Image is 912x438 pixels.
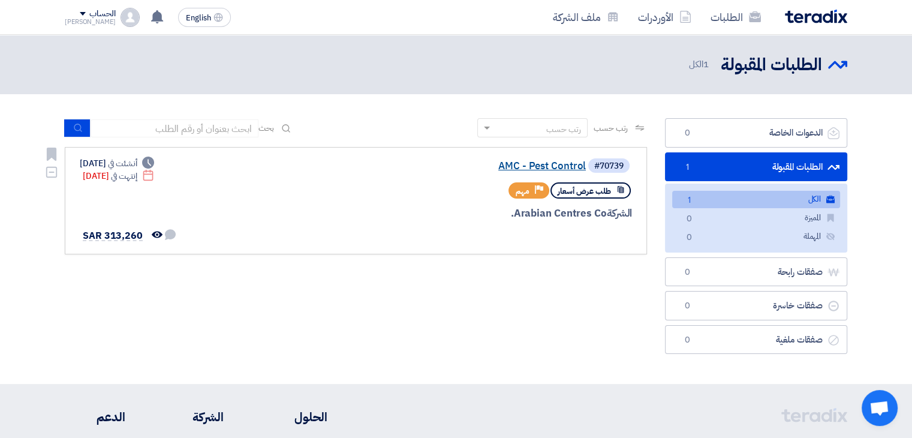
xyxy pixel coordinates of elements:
[682,194,696,207] span: 1
[108,157,137,170] span: أنشئت في
[721,53,822,77] h2: الطلبات المقبولة
[89,9,115,19] div: الحساب
[186,14,211,22] span: English
[672,209,840,227] a: المميزة
[558,185,611,197] span: طلب عرض أسعار
[680,266,694,278] span: 0
[680,161,694,173] span: 1
[607,206,633,221] span: الشركة
[628,3,701,31] a: الأوردرات
[785,10,847,23] img: Teradix logo
[688,58,711,71] span: الكل
[672,191,840,208] a: الكل
[680,300,694,312] span: 0
[682,232,696,244] span: 0
[111,170,137,182] span: إنتهت في
[680,127,694,139] span: 0
[862,390,898,426] a: Open chat
[121,8,140,27] img: profile_test.png
[83,170,154,182] div: [DATE]
[672,228,840,245] a: المهملة
[543,3,628,31] a: ملف الشركة
[178,8,231,27] button: English
[682,213,696,226] span: 0
[703,58,709,71] span: 1
[91,119,258,137] input: ابحث بعنوان أو رقم الطلب
[516,185,529,197] span: مهم
[594,122,628,134] span: رتب حسب
[594,162,624,170] div: #70739
[665,257,847,287] a: صفقات رابحة0
[258,122,274,134] span: بحث
[346,161,586,172] a: AMC - Pest Control
[260,408,327,426] li: الحلول
[65,408,125,426] li: الدعم
[701,3,770,31] a: الطلبات
[680,334,694,346] span: 0
[161,408,224,426] li: الشركة
[665,118,847,148] a: الدعوات الخاصة0
[83,229,143,243] span: SAR 313,260
[344,206,632,221] div: Arabian Centres Co.
[65,19,116,25] div: [PERSON_NAME]
[80,157,154,170] div: [DATE]
[546,123,581,136] div: رتب حسب
[665,152,847,182] a: الطلبات المقبولة1
[665,325,847,355] a: صفقات ملغية0
[665,291,847,320] a: صفقات خاسرة0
